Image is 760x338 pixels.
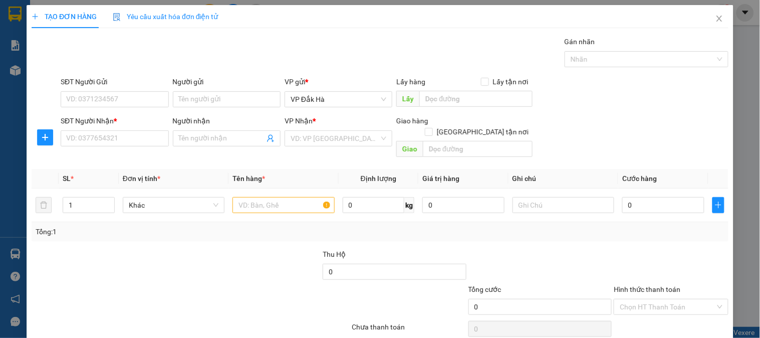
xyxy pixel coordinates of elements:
img: icon [113,13,121,21]
input: Dọc đường [423,141,533,157]
span: kg [404,197,414,213]
th: Ghi chú [509,169,618,189]
span: Đơn vị tính [123,175,160,183]
span: Lấy hàng [397,78,426,86]
span: VP Nhận [285,117,313,125]
span: SL [63,175,71,183]
span: Cước hàng [622,175,657,183]
input: 0 [422,197,504,213]
span: Tổng cước [468,285,501,293]
span: Định lượng [361,175,396,183]
span: Khác [129,198,218,213]
div: SĐT Người Gửi [61,76,168,87]
span: Tên hàng [232,175,265,183]
span: Giao hàng [397,117,429,125]
button: plus [37,129,53,145]
span: Lấy [397,91,420,107]
span: Thu Hộ [323,250,346,258]
input: Dọc đường [420,91,533,107]
span: plus [713,201,724,209]
label: Hình thức thanh toán [614,285,680,293]
span: [GEOGRAPHIC_DATA] tận nơi [433,126,533,137]
div: VP gửi [285,76,392,87]
label: Gán nhãn [565,38,595,46]
span: Giá trị hàng [422,175,459,183]
span: TẠO ĐƠN HÀNG [32,13,97,21]
div: Người nhận [173,115,281,126]
div: Người gửi [173,76,281,87]
button: plus [712,197,724,213]
input: VD: Bàn, Ghế [232,197,334,213]
div: SĐT Người Nhận [61,115,168,126]
span: plus [32,13,39,20]
span: user-add [267,134,275,142]
span: Yêu cầu xuất hóa đơn điện tử [113,13,218,21]
span: VP Đắk Hà [291,92,386,107]
span: Giao [397,141,423,157]
input: Ghi Chú [513,197,614,213]
span: close [715,15,723,23]
button: delete [36,197,52,213]
span: plus [38,133,53,141]
span: Lấy tận nơi [489,76,533,87]
div: Tổng: 1 [36,226,294,237]
button: Close [705,5,733,33]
